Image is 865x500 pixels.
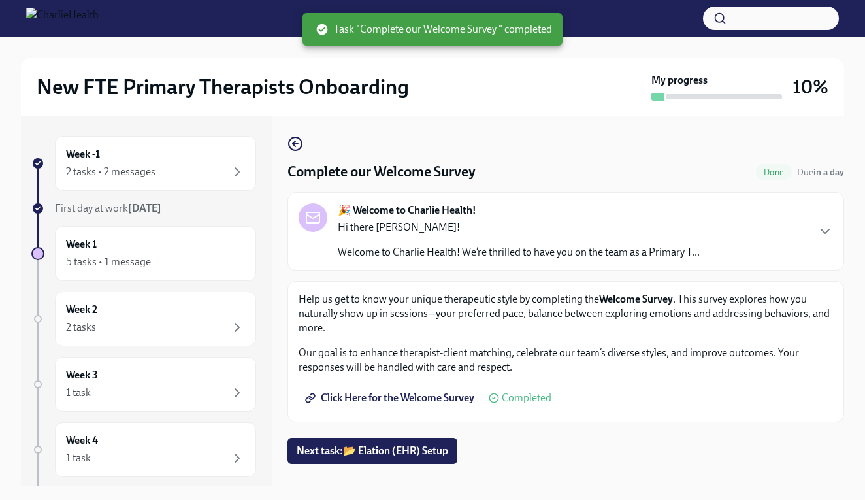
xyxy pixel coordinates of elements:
h4: Complete our Welcome Survey [287,162,476,182]
a: Week 31 task [31,357,256,412]
a: Week 41 task [31,422,256,477]
span: Completed [502,393,551,403]
span: Next task : 📂 Elation (EHR) Setup [297,444,448,458]
div: 2 tasks [66,320,96,335]
h3: 10% [792,75,828,99]
p: Our goal is to enhance therapist-client matching, celebrate our team’s diverse styles, and improv... [299,346,833,375]
h2: New FTE Primary Therapists Onboarding [37,74,409,100]
img: CharlieHealth [26,8,99,29]
div: 1 task [66,386,91,400]
strong: Welcome Survey [599,293,673,305]
span: Task "Complete our Welcome Survey " completed [316,22,552,37]
a: Week -12 tasks • 2 messages [31,136,256,191]
h6: Week 1 [66,237,97,252]
p: Help us get to know your unique therapeutic style by completing the . This survey explores how yo... [299,292,833,335]
a: Click Here for the Welcome Survey [299,385,483,411]
a: First day at work[DATE] [31,201,256,216]
strong: 🎉 Welcome to Charlie Health! [338,203,476,218]
div: 5 tasks • 1 message [66,255,151,269]
a: Week 22 tasks [31,292,256,346]
p: Hi there [PERSON_NAME]! [338,220,700,235]
span: Done [756,167,792,177]
strong: My progress [651,73,708,88]
h6: Week 3 [66,368,98,382]
span: August 20th, 2025 07:00 [797,166,844,178]
h6: Week 4 [66,433,98,448]
span: Due [797,167,844,178]
span: First day at work [55,202,161,214]
div: 2 tasks • 2 messages [66,165,155,179]
span: Click Here for the Welcome Survey [308,392,474,405]
h6: Week 2 [66,303,97,317]
p: Welcome to Charlie Health! We’re thrilled to have you on the team as a Primary T... [338,245,700,259]
button: Next task:📂 Elation (EHR) Setup [287,438,457,464]
a: Week 15 tasks • 1 message [31,226,256,281]
strong: [DATE] [128,202,161,214]
strong: in a day [813,167,844,178]
div: 1 task [66,451,91,465]
h6: Week -1 [66,147,100,161]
